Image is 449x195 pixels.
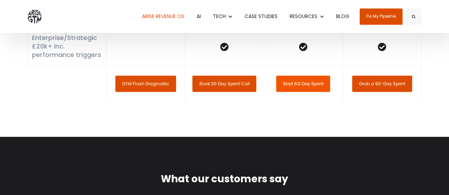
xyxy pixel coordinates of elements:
[276,76,330,92] a: Start 60‑Day Sprint
[28,172,422,186] h2: What our customers say
[192,76,256,92] a: Book 30‑Day Sprint Call
[360,8,403,25] a: Fix My Pipeline
[213,13,226,20] span: TECH
[28,10,42,23] img: ARISE GTM logo grey
[32,34,102,59] h6: Enterprise/Strategic £20k+ inc. performance triggers
[352,76,412,92] a: Grab a 90-Day Sprint
[290,13,317,20] span: RESOURCES
[115,76,176,92] a: GTM Flash Diagnostic
[405,8,422,25] button: Search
